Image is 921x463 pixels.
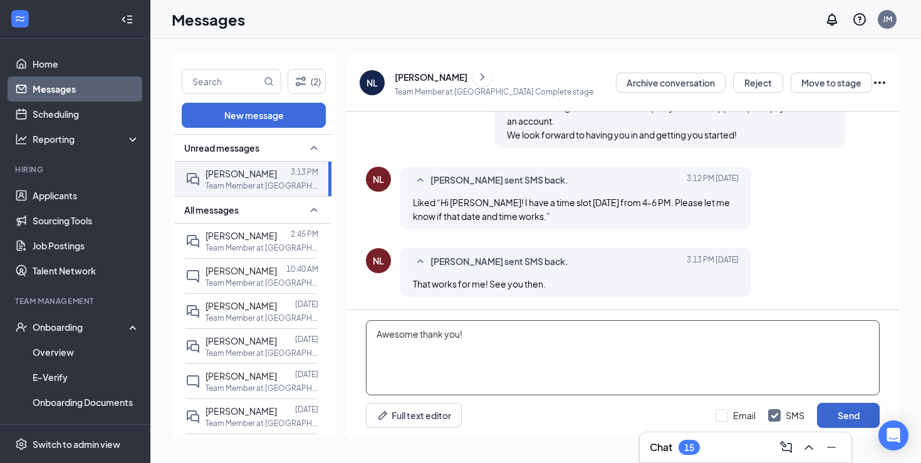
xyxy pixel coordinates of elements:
[206,383,318,393] p: Team Member at [GEOGRAPHIC_DATA]
[33,133,140,145] div: Reporting
[373,173,384,185] div: NL
[367,76,378,89] div: NL
[206,242,318,253] p: Team Member at [GEOGRAPHIC_DATA]
[185,374,200,389] svg: ChatInactive
[395,71,467,83] div: [PERSON_NAME]
[306,202,321,217] svg: SmallChevronUp
[206,230,277,241] span: [PERSON_NAME]
[185,234,200,249] svg: DoubleChat
[185,172,200,187] svg: DoubleChat
[33,365,140,390] a: E-Verify
[172,9,245,30] h1: Messages
[821,437,841,457] button: Minimize
[33,415,140,440] a: Activity log
[121,13,133,26] svg: Collapse
[264,76,274,86] svg: MagnifyingGlass
[825,12,840,27] svg: Notifications
[413,197,730,222] span: Liked “Hi [PERSON_NAME]! I have a time slot [DATE] from 4-6 PM. Please let me know if that date a...
[306,140,321,155] svg: SmallChevronUp
[33,390,140,415] a: Onboarding Documents
[206,265,277,276] span: [PERSON_NAME]
[373,254,384,267] div: NL
[184,204,239,216] span: All messages
[295,404,318,415] p: [DATE]
[33,208,140,233] a: Sourcing Tools
[293,74,308,89] svg: Filter
[14,13,26,25] svg: WorkstreamLogo
[33,233,140,258] a: Job Postings
[395,86,593,97] p: Team Member at [GEOGRAPHIC_DATA] Complete stage
[185,269,200,284] svg: ChatInactive
[799,437,819,457] button: ChevronUp
[206,300,277,311] span: [PERSON_NAME]
[33,321,129,333] div: Onboarding
[206,418,318,429] p: Team Member at [GEOGRAPHIC_DATA]
[791,73,872,93] button: Move to stage
[15,296,137,306] div: Team Management
[687,254,739,269] span: [DATE] 3:13 PM
[801,440,816,455] svg: ChevronUp
[15,164,137,175] div: Hiring
[33,101,140,127] a: Scheduling
[476,70,489,85] svg: ChevronRight
[687,173,739,188] span: [DATE] 3:12 PM
[184,142,259,154] span: Unread messages
[185,304,200,319] svg: DoubleChat
[817,403,880,428] button: Send
[33,340,140,365] a: Overview
[878,420,908,450] div: Open Intercom Messenger
[684,442,694,453] div: 15
[33,183,140,208] a: Applicants
[206,278,318,288] p: Team Member at [GEOGRAPHIC_DATA]
[286,264,318,274] p: 10:40 AM
[366,320,880,395] textarea: Awesome thank you!
[650,440,672,454] h3: Chat
[288,69,326,94] button: Filter (2)
[377,409,389,422] svg: Pen
[733,73,783,93] button: Reject
[872,75,887,90] svg: Ellipses
[413,254,428,269] svg: SmallChevronUp
[616,73,726,93] button: Archive conversation
[206,370,277,382] span: [PERSON_NAME]
[206,313,318,323] p: Team Member at [GEOGRAPHIC_DATA]
[206,348,318,358] p: Team Member at [GEOGRAPHIC_DATA]
[430,173,568,188] span: [PERSON_NAME] sent SMS back.
[413,278,546,289] span: That works for me! See you then.
[206,180,318,191] p: Team Member at [GEOGRAPHIC_DATA]
[206,168,277,179] span: [PERSON_NAME]
[413,173,428,188] svg: SmallChevronUp
[295,369,318,380] p: [DATE]
[291,167,318,177] p: 3:13 PM
[33,258,140,283] a: Talent Network
[33,438,120,450] div: Switch to admin view
[15,133,28,145] svg: Analysis
[185,339,200,354] svg: DoubleChat
[852,12,867,27] svg: QuestionInfo
[206,335,277,346] span: [PERSON_NAME]
[295,299,318,310] p: [DATE]
[182,103,326,128] button: New message
[366,403,462,428] button: Full text editorPen
[291,229,318,239] p: 2:45 PM
[824,440,839,455] svg: Minimize
[33,76,140,101] a: Messages
[883,14,892,24] div: JM
[182,70,261,93] input: Search
[779,440,794,455] svg: ComposeMessage
[15,321,28,333] svg: UserCheck
[776,437,796,457] button: ComposeMessage
[430,254,568,269] span: [PERSON_NAME] sent SMS back.
[473,68,492,86] button: ChevronRight
[15,438,28,450] svg: Settings
[206,405,277,417] span: [PERSON_NAME]
[295,334,318,345] p: [DATE]
[33,51,140,76] a: Home
[185,409,200,424] svg: DoubleChat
